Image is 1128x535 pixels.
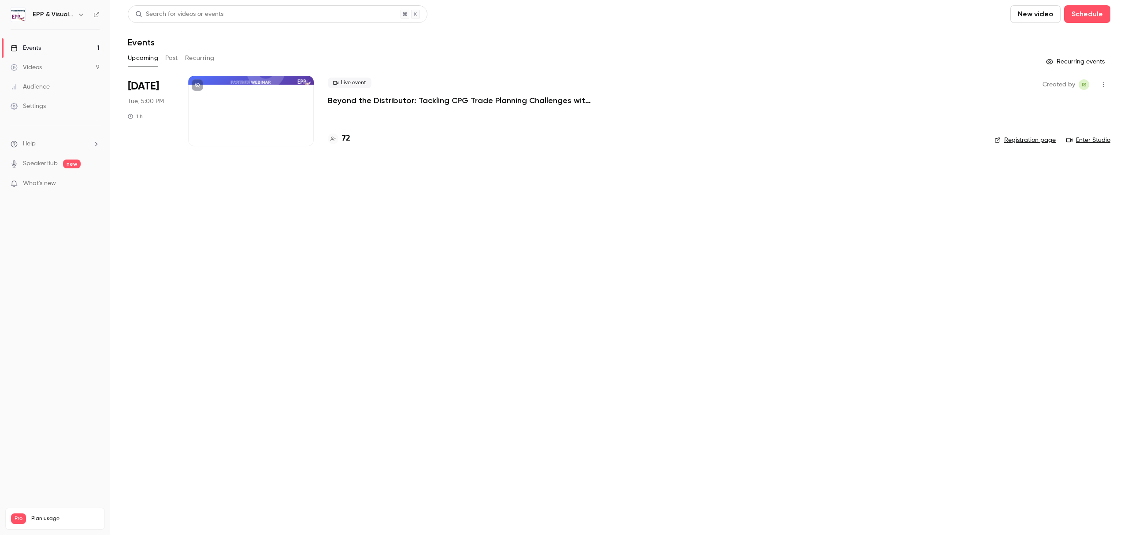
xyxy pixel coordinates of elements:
[128,51,158,65] button: Upcoming
[1064,5,1110,23] button: Schedule
[328,133,350,145] a: 72
[128,79,159,93] span: [DATE]
[63,160,81,168] span: new
[135,10,223,19] div: Search for videos or events
[11,63,42,72] div: Videos
[1079,79,1089,90] span: Itamar Seligsohn
[11,7,25,22] img: EPP & Visualfabriq
[1043,79,1075,90] span: Created by
[23,179,56,188] span: What's new
[165,51,178,65] button: Past
[23,159,58,168] a: SpeakerHub
[11,513,26,524] span: Pro
[11,82,50,91] div: Audience
[1010,5,1061,23] button: New video
[11,139,100,149] li: help-dropdown-opener
[185,51,215,65] button: Recurring
[342,133,350,145] h4: 72
[23,139,36,149] span: Help
[11,44,41,52] div: Events
[328,95,592,106] a: Beyond the Distributor: Tackling CPG Trade Planning Challenges with Indirect Customers
[328,78,371,88] span: Live event
[1082,79,1087,90] span: IS
[994,136,1056,145] a: Registration page
[128,37,155,48] h1: Events
[11,102,46,111] div: Settings
[128,113,143,120] div: 1 h
[1042,55,1110,69] button: Recurring events
[128,76,174,146] div: Sep 9 Tue, 11:00 AM (America/New York)
[1066,136,1110,145] a: Enter Studio
[31,515,99,522] span: Plan usage
[128,97,164,106] span: Tue, 5:00 PM
[33,10,74,19] h6: EPP & Visualfabriq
